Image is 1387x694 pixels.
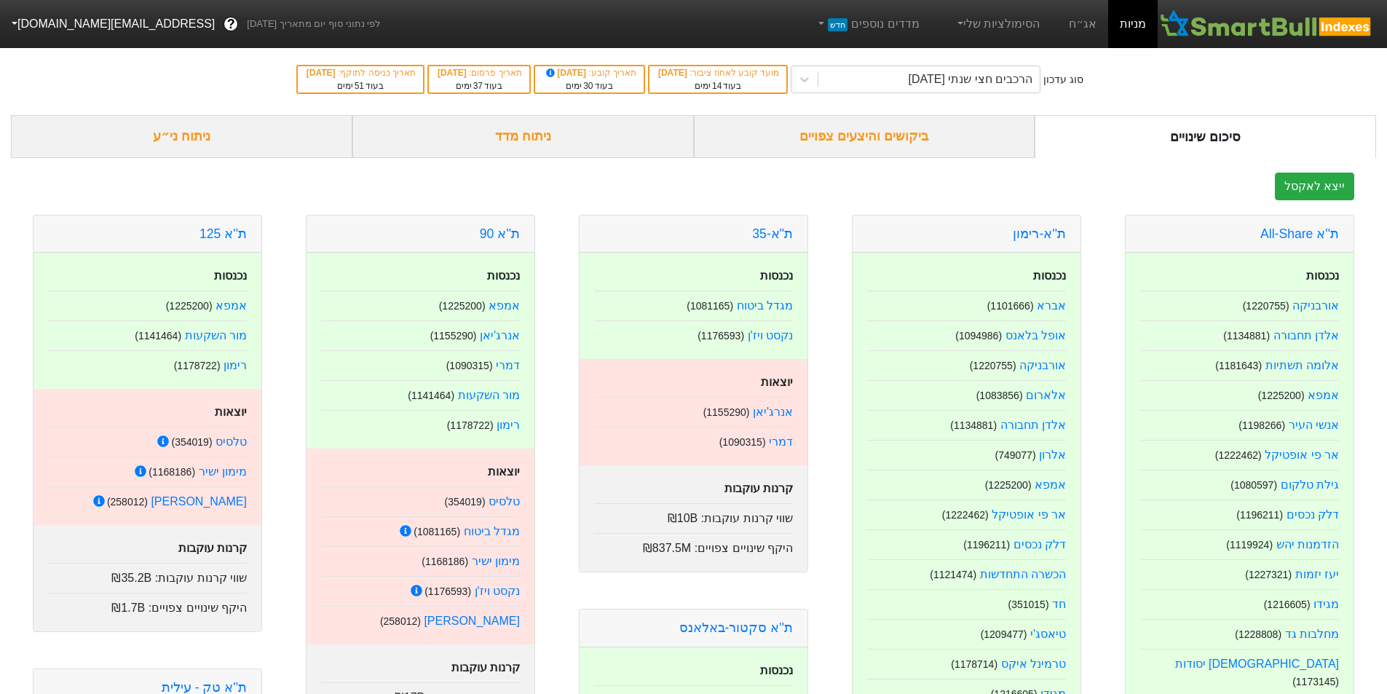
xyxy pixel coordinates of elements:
[760,269,793,282] strong: נכנסות
[464,525,520,537] a: מגדל ביטוח
[214,269,247,282] strong: נכנסות
[487,269,520,282] strong: נכנסות
[307,68,338,78] span: [DATE]
[414,526,460,537] small: ( 1081165 )
[424,585,471,597] small: ( 1176593 )
[355,81,364,91] span: 51
[1275,173,1354,200] button: ייצא לאקסל
[942,509,989,521] small: ( 1222462 )
[424,615,520,627] a: [PERSON_NAME]
[1287,508,1339,521] a: דלק נכסים
[430,330,477,342] small: ( 1155290 )
[216,299,247,312] a: אמפא
[737,299,793,312] a: מגדל ביטוח
[216,435,247,448] a: טלסיס
[489,299,520,312] a: אמפא
[1223,330,1270,342] small: ( 1134881 )
[1008,599,1048,610] small: ( 351015 )
[107,496,148,508] small: ( 258012 )
[1215,360,1262,371] small: ( 1181643 )
[703,406,750,418] small: ( 1155290 )
[1005,329,1066,342] a: אופל בלאנס
[48,593,247,617] div: היקף שינויים צפויים :
[1265,359,1339,371] a: אלומה תשתיות
[828,18,847,31] span: חדש
[1039,449,1066,461] a: אלרון
[489,495,520,508] a: טלסיס
[224,359,247,371] a: רימון
[1215,449,1262,461] small: ( 1222462 )
[955,330,1002,342] small: ( 1094986 )
[668,512,698,524] span: ₪10B
[1236,509,1283,521] small: ( 1196211 )
[992,508,1066,521] a: אר פי אופטיקל
[980,568,1066,580] a: הכשרה התחדשות
[761,376,793,388] strong: יוצאות
[1289,419,1339,431] a: אנשי העיר
[422,556,468,567] small: ( 1168186 )
[475,585,521,597] a: נקסט ויז'ן
[451,661,520,674] strong: קרנות עוקבות
[1295,568,1339,580] a: יעז יזמות
[544,68,589,78] span: [DATE]
[1238,419,1285,431] small: ( 1198266 )
[488,465,520,478] strong: יוצאות
[1001,658,1066,670] a: טרמינל איקס
[1292,676,1339,687] small: ( 1173145 )
[305,79,416,92] div: בעוד ימים
[1013,538,1066,551] a: דלק נכסים
[760,664,793,677] strong: נכנסות
[1035,478,1066,491] a: אמפא
[1258,390,1305,401] small: ( 1225200 )
[1281,478,1339,491] a: גילת טלקום
[1313,598,1339,610] a: מגידו
[657,66,779,79] div: מועד קובע לאחוז ציבור :
[1230,479,1277,491] small: ( 1080597 )
[48,563,247,587] div: שווי קרנות עוקבות :
[724,482,793,494] strong: קרנות עוקבות
[1226,539,1273,551] small: ( 1119924 )
[1033,269,1066,282] strong: נכנסות
[542,79,636,92] div: בעוד ימים
[305,66,416,79] div: תאריך כניסה לתוקף :
[753,406,793,418] a: אנרג'יאן
[1043,72,1083,87] div: סוג עדכון
[1243,300,1289,312] small: ( 1220755 )
[178,542,247,554] strong: קרנות עוקבות
[950,419,997,431] small: ( 1134881 )
[199,465,247,478] a: מימון ישיר
[1235,628,1281,640] small: ( 1228808 )
[583,81,593,91] span: 30
[698,330,744,342] small: ( 1176593 )
[1026,389,1066,401] a: אלארום
[1265,449,1339,461] a: אר פי אופטיקל
[748,329,794,342] a: נקסט ויז'ן
[1276,538,1339,551] a: הזדמנות יהש
[436,66,522,79] div: תאריך פרסום :
[171,436,212,448] small: ( 354019 )
[658,68,689,78] span: [DATE]
[981,628,1027,640] small: ( 1209477 )
[985,479,1032,491] small: ( 1225200 )
[166,300,213,312] small: ( 1225200 )
[496,359,520,371] a: דמרי
[769,435,793,448] a: דמרי
[1245,569,1292,580] small: ( 1227321 )
[1175,658,1339,670] a: [DEMOGRAPHIC_DATA] יסודות
[111,602,145,614] span: ₪1.7B
[438,68,469,78] span: [DATE]
[643,542,691,554] span: ₪837.5M
[215,406,247,418] strong: יוצאות
[594,503,793,527] div: שווי קרנות עוקבות :
[352,115,694,158] div: ניתוח מדד
[810,9,925,39] a: מדדים נוספיםחדש
[963,539,1010,551] small: ( 1196211 )
[380,615,421,627] small: ( 258012 )
[1292,299,1339,312] a: אורבניקה
[149,466,195,478] small: ( 1168186 )
[951,658,997,670] small: ( 1178714 )
[1030,628,1066,640] a: טיאסג'י
[1037,299,1066,312] a: אברא
[1000,419,1066,431] a: אלדן תחבורה
[1052,598,1066,610] a: חד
